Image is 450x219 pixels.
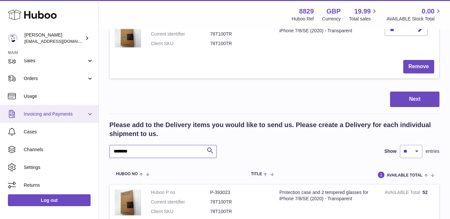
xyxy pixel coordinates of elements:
[24,93,94,99] span: Usage
[24,111,87,117] span: Invoicing and Payments
[251,172,262,176] span: Title
[354,7,371,16] span: 19.99
[390,92,439,107] button: Next
[210,199,269,205] dd: 78T100TR
[151,208,210,215] dt: Client SKU
[326,7,341,16] strong: GBP
[151,31,210,37] dt: Current identifier
[274,16,380,55] td: Protection case and 2 tempered glasses for iPhone 7/8/SE (2020) - Transparent
[322,16,341,22] div: Currency
[24,182,94,188] span: Returns
[210,41,269,47] dd: 78T100TR
[384,148,397,154] label: Show
[385,190,422,197] strong: AVAILABLE Total
[426,148,439,154] span: entries
[24,164,94,171] span: Settings
[403,60,434,73] button: Remove
[422,7,435,16] span: 0.00
[24,147,94,153] span: Channels
[151,189,210,196] dt: Huboo P no
[115,189,141,215] img: Protection case and 2 tempered glasses for iPhone 7/8/SE (2020) - Transparent
[151,41,210,47] dt: Client SKU
[116,172,138,176] span: Huboo no
[24,129,94,135] span: Cases
[24,39,97,44] span: [EMAIL_ADDRESS][DOMAIN_NAME]
[210,31,269,37] dd: 78T100TR
[109,121,439,138] h2: Please add to the Delivery items you would like to send us. Please create a Delivery for each ind...
[24,75,87,82] span: Orders
[8,33,18,43] img: commandes@kpmatech.com
[292,16,314,22] div: Huboo Ref
[210,208,269,215] dd: 78T100TR
[386,7,442,22] a: 0.00 AVAILABLE Stock Total
[24,32,84,44] div: [PERSON_NAME]
[299,7,314,16] strong: 8829
[387,173,423,178] span: AVAILABLE Total
[349,16,378,22] span: Total sales
[8,194,91,206] a: Log out
[24,58,87,64] span: Sales
[210,189,269,196] dd: P-393023
[349,7,378,22] a: 19.99 Total sales
[151,199,210,205] dt: Current identifier
[386,16,442,22] span: AVAILABLE Stock Total
[115,21,141,47] img: Protection case and 2 tempered glasses for iPhone 7/8/SE (2020) - Transparent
